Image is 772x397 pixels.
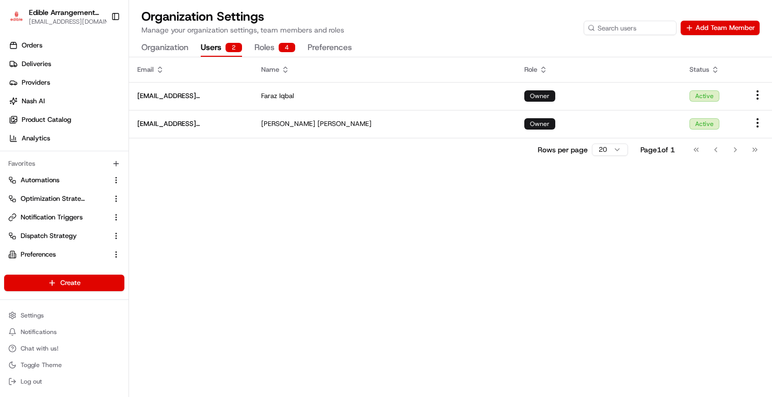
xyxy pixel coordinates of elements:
[22,59,51,69] span: Deliveries
[4,172,124,188] button: Automations
[4,358,124,372] button: Toggle Theme
[21,213,83,222] span: Notification Triggers
[4,246,124,263] button: Preferences
[254,39,295,57] button: Roles
[4,56,128,72] a: Deliveries
[4,308,124,323] button: Settings
[21,311,44,320] span: Settings
[21,344,58,353] span: Chat with us!
[21,176,59,185] span: Automations
[21,377,42,386] span: Log out
[22,134,50,143] span: Analytics
[29,7,102,18] button: Edible Arrangements - [GEOGRAPHIC_DATA], [GEOGRAPHIC_DATA]
[201,39,242,57] button: Users
[681,21,760,35] button: Add Team Member
[29,18,113,26] button: [EMAIL_ADDRESS][DOMAIN_NAME]
[4,155,124,172] div: Favorites
[141,25,344,35] p: Manage your organization settings, team members and roles
[4,275,124,291] button: Create
[4,374,124,389] button: Log out
[261,65,508,74] div: Name
[60,278,81,288] span: Create
[4,4,107,29] button: Edible Arrangements - Visalia, CAEdible Arrangements - [GEOGRAPHIC_DATA], [GEOGRAPHIC_DATA][EMAIL...
[689,65,735,74] div: Status
[137,65,245,74] div: Email
[141,39,188,57] button: Organization
[279,91,294,101] span: Iqbal
[21,250,56,259] span: Preferences
[8,250,108,259] a: Preferences
[4,325,124,339] button: Notifications
[141,8,344,25] h1: Organization Settings
[524,65,673,74] div: Role
[308,39,352,57] button: Preferences
[21,361,62,369] span: Toggle Theme
[22,115,71,124] span: Product Catalog
[4,190,124,207] button: Optimization Strategy
[538,145,588,155] p: Rows per page
[4,209,124,226] button: Notification Triggers
[22,41,42,50] span: Orders
[8,176,108,185] a: Automations
[21,328,57,336] span: Notifications
[261,91,277,101] span: Faraz
[524,118,555,130] div: Owner
[8,9,25,24] img: Edible Arrangements - Visalia, CA
[22,97,45,106] span: Nash AI
[21,231,77,241] span: Dispatch Strategy
[4,112,128,128] a: Product Catalog
[21,194,86,203] span: Optimization Strategy
[22,78,50,87] span: Providers
[8,231,108,241] a: Dispatch Strategy
[4,341,124,356] button: Chat with us!
[689,90,719,102] div: Active
[524,90,555,102] div: Owner
[261,119,315,129] span: [PERSON_NAME]
[584,21,677,35] input: Search users
[8,194,108,203] a: Optimization Strategy
[4,74,128,91] a: Providers
[4,130,128,147] a: Analytics
[317,119,372,129] span: [PERSON_NAME]
[137,91,245,101] span: [EMAIL_ADDRESS][DOMAIN_NAME]
[226,43,242,52] div: 2
[689,118,719,130] div: Active
[279,43,295,52] div: 4
[640,145,675,155] div: Page 1 of 1
[8,213,108,222] a: Notification Triggers
[4,228,124,244] button: Dispatch Strategy
[4,37,128,54] a: Orders
[137,119,245,129] span: [EMAIL_ADDRESS][DOMAIN_NAME]
[4,93,128,109] a: Nash AI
